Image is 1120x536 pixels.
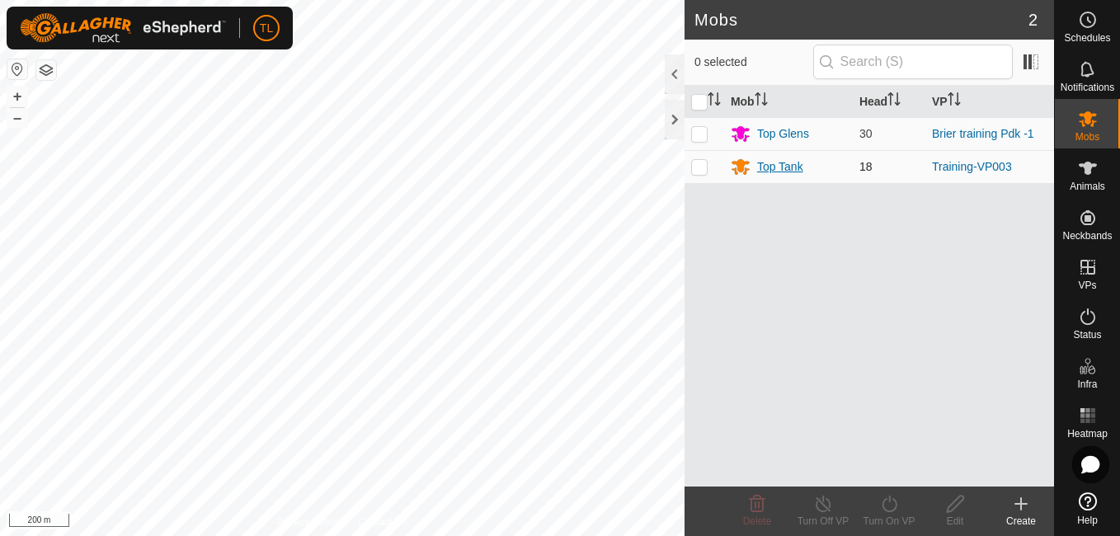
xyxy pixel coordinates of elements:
[277,515,339,529] a: Privacy Policy
[922,514,988,529] div: Edit
[932,127,1034,140] a: Brier training Pdk -1
[932,160,1012,173] a: Training-VP003
[790,514,856,529] div: Turn Off VP
[7,108,27,128] button: –
[1070,181,1105,191] span: Animals
[7,59,27,79] button: Reset Map
[20,13,226,43] img: Gallagher Logo
[1078,280,1096,290] span: VPs
[757,125,809,143] div: Top Glens
[948,95,961,108] p-sorticon: Activate to sort
[743,515,772,527] span: Delete
[859,127,873,140] span: 30
[1067,429,1108,439] span: Heatmap
[925,86,1054,118] th: VP
[1028,7,1038,32] span: 2
[1077,379,1097,389] span: Infra
[1061,82,1114,92] span: Notifications
[755,95,768,108] p-sorticon: Activate to sort
[694,10,1028,30] h2: Mobs
[988,514,1054,529] div: Create
[260,20,273,37] span: TL
[708,95,721,108] p-sorticon: Activate to sort
[7,87,27,106] button: +
[1077,515,1098,525] span: Help
[694,54,813,71] span: 0 selected
[1064,33,1110,43] span: Schedules
[853,86,925,118] th: Head
[1073,330,1101,340] span: Status
[1055,486,1120,532] a: Help
[813,45,1013,79] input: Search (S)
[1062,231,1112,241] span: Neckbands
[359,515,407,529] a: Contact Us
[1075,132,1099,142] span: Mobs
[887,95,901,108] p-sorticon: Activate to sort
[757,158,803,176] div: Top Tank
[859,160,873,173] span: 18
[856,514,922,529] div: Turn On VP
[724,86,853,118] th: Mob
[36,60,56,80] button: Map Layers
